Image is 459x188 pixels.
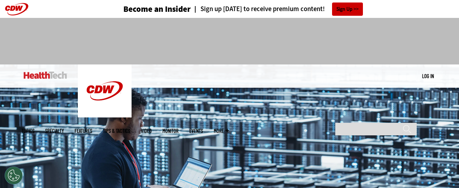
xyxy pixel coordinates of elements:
[214,128,229,134] span: More
[141,128,152,134] a: Video
[189,128,203,134] a: Events
[78,64,132,117] img: Home
[103,128,130,134] a: Tips & Tactics
[5,167,23,184] div: Cookies Settings
[78,112,132,119] a: CDW
[24,72,67,79] img: Home
[22,128,34,134] span: Topics
[422,72,434,80] div: User menu
[191,6,325,13] a: Sign up [DATE] to receive premium content!
[422,73,434,79] a: Log in
[162,128,179,134] a: MonITor
[96,5,191,13] a: Become an Insider
[99,25,360,57] iframe: advertisement
[5,167,23,184] button: Open Preferences
[75,128,92,134] a: Features
[123,5,191,13] h3: Become an Insider
[45,128,64,134] span: Specialty
[332,3,363,16] a: Sign Up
